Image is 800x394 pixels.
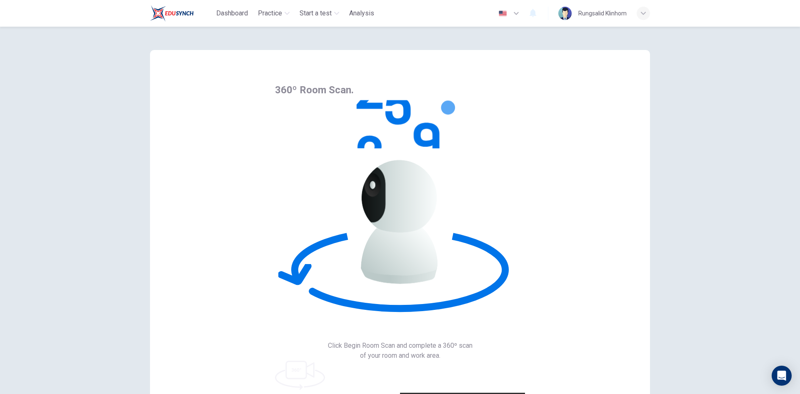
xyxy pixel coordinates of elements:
button: Dashboard [213,6,251,21]
a: Train Test logo [150,5,213,22]
button: Analysis [346,6,377,21]
span: Analysis [349,8,374,18]
button: Start a test [296,6,342,21]
span: Click Begin Room Scan and complete a 360º scan [275,341,525,351]
img: en [497,10,508,17]
span: Start a test [300,8,332,18]
button: Practice [255,6,293,21]
span: of your room and work area. [275,351,525,361]
span: Practice [258,8,282,18]
img: Profile picture [558,7,572,20]
span: 360º Room Scan. [275,84,354,96]
div: Rungsalid Klinhom [578,8,627,18]
span: Dashboard [216,8,248,18]
img: Train Test logo [150,5,194,22]
div: Open Intercom Messenger [772,366,792,386]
